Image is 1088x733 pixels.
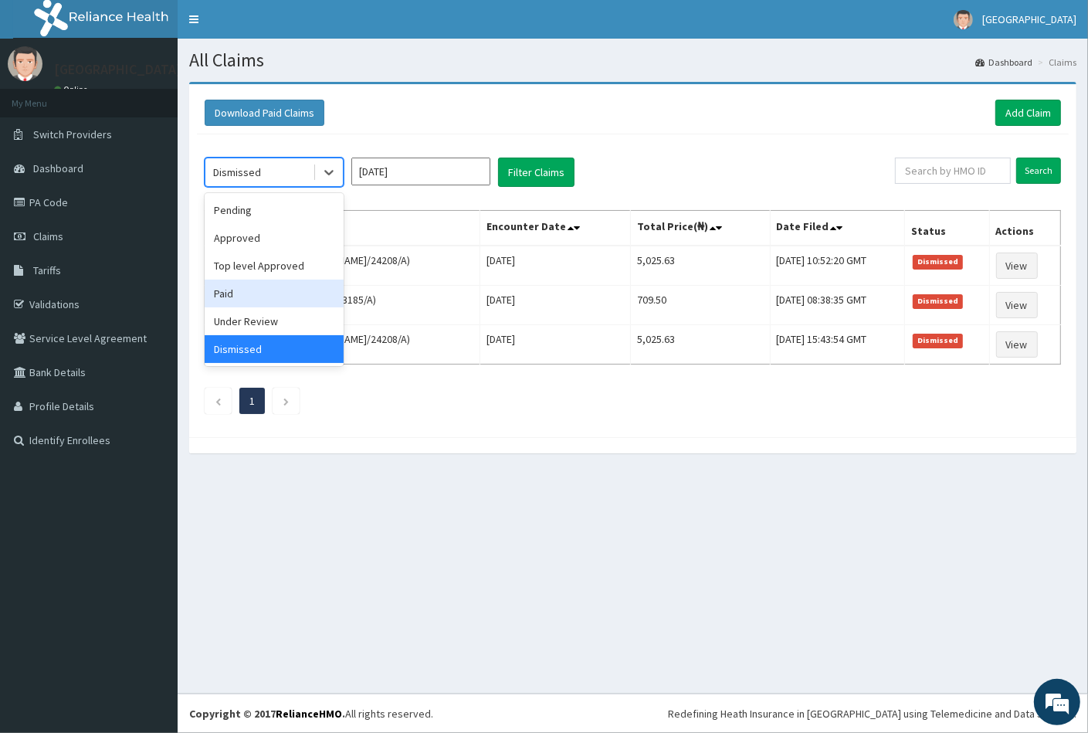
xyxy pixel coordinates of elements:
a: View [996,292,1038,318]
img: d_794563401_company_1708531726252_794563401 [29,77,63,116]
td: [DATE] [480,286,631,325]
td: [DATE] 15:43:54 GMT [770,325,904,365]
span: Dismissed [913,255,964,269]
th: Actions [989,211,1060,246]
button: Filter Claims [498,158,575,187]
td: 709.50 [631,286,771,325]
a: Add Claim [995,100,1061,126]
a: Dashboard [975,56,1032,69]
a: View [996,253,1038,279]
td: 5,025.63 [631,246,771,286]
div: Under Review [205,307,344,335]
input: Search [1016,158,1061,184]
th: Total Price(₦) [631,211,771,246]
div: Top level Approved [205,252,344,280]
span: Tariffs [33,263,61,277]
a: Page 1 is your current page [249,394,255,408]
h1: All Claims [189,50,1076,70]
td: 5,025.63 [631,325,771,365]
td: [DATE] [480,325,631,365]
a: View [996,331,1038,358]
button: Download Paid Claims [205,100,324,126]
div: Pending [205,196,344,224]
span: Switch Providers [33,127,112,141]
td: [DATE] [480,246,631,286]
a: Next page [283,394,290,408]
a: RelianceHMO [276,707,342,721]
span: Claims [33,229,63,243]
div: Redefining Heath Insurance in [GEOGRAPHIC_DATA] using Telemedicine and Data Science! [668,706,1076,721]
th: Date Filed [770,211,904,246]
div: Dismissed [205,335,344,363]
div: Minimize live chat window [253,8,290,45]
span: [GEOGRAPHIC_DATA] [982,12,1076,26]
div: Paid [205,280,344,307]
th: Status [904,211,989,246]
span: Dashboard [33,161,83,175]
li: Claims [1034,56,1076,69]
span: Dismissed [913,334,964,348]
div: Chat with us now [80,87,259,107]
img: User Image [954,10,973,29]
div: Dismissed [213,165,261,180]
a: Previous page [215,394,222,408]
footer: All rights reserved. [178,694,1088,733]
a: Online [54,84,91,95]
p: [GEOGRAPHIC_DATA] [54,63,181,76]
textarea: Type your message and hit 'Enter' [8,422,294,476]
img: User Image [8,46,42,81]
input: Select Month and Year [351,158,490,185]
th: Encounter Date [480,211,631,246]
div: Approved [205,224,344,252]
span: Dismissed [913,294,964,308]
strong: Copyright © 2017 . [189,707,345,721]
span: We're online! [90,195,213,351]
td: [DATE] 10:52:20 GMT [770,246,904,286]
td: [DATE] 08:38:35 GMT [770,286,904,325]
input: Search by HMO ID [895,158,1011,184]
